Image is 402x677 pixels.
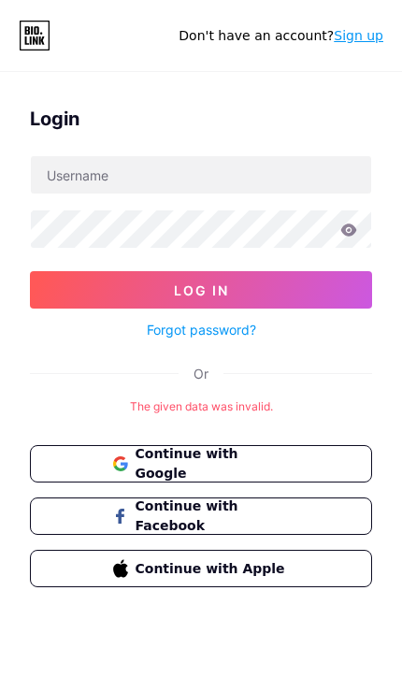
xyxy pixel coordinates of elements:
[136,559,290,579] span: Continue with Apple
[334,28,383,43] a: Sign up
[147,320,256,339] a: Forgot password?
[30,105,372,133] div: Login
[179,26,383,46] div: Don't have an account?
[30,398,372,415] div: The given data was invalid.
[30,445,372,483] button: Continue with Google
[30,497,372,535] button: Continue with Facebook
[30,271,372,309] button: Log In
[194,364,208,383] div: Or
[174,282,229,298] span: Log In
[31,156,371,194] input: Username
[136,497,290,536] span: Continue with Facebook
[30,550,372,587] button: Continue with Apple
[136,444,290,483] span: Continue with Google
